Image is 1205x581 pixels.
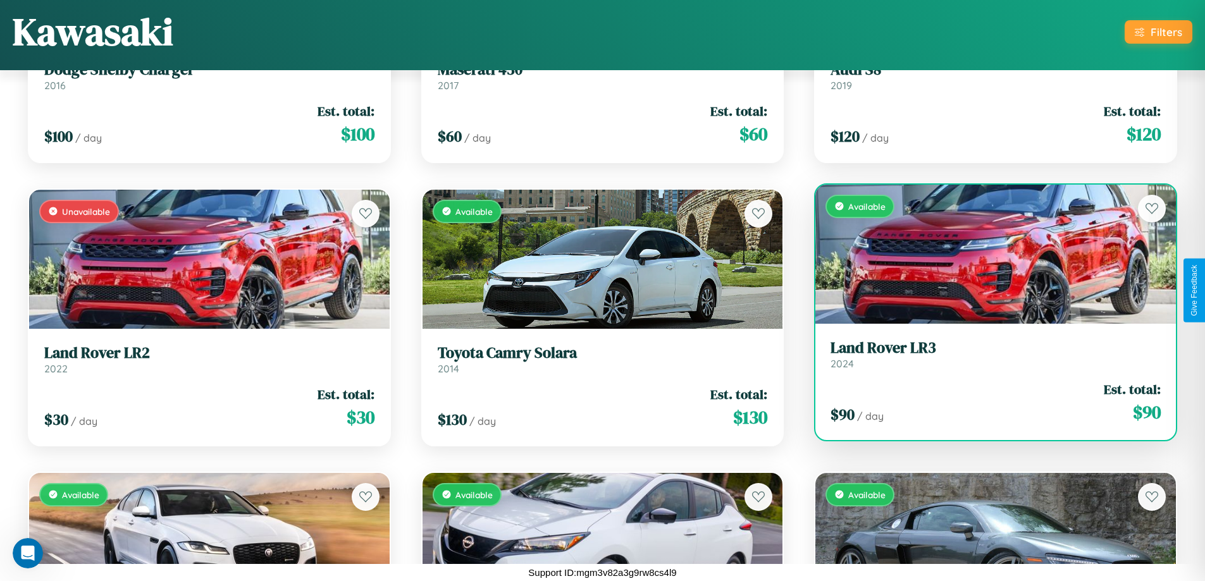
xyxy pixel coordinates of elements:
h3: Land Rover LR2 [44,344,374,362]
button: Filters [1125,20,1192,44]
div: Filters [1151,25,1182,39]
a: Land Rover LR32024 [831,339,1161,370]
a: Dodge Shelby Charger2016 [44,61,374,92]
span: / day [75,131,102,144]
a: Audi S82019 [831,61,1161,92]
h3: Audi S8 [831,61,1161,79]
a: Toyota Camry Solara2014 [438,344,768,375]
span: 2019 [831,79,852,92]
span: Est. total: [1104,102,1161,120]
span: / day [469,415,496,427]
h3: Dodge Shelby Charger [44,61,374,79]
span: $ 130 [733,405,767,430]
span: Available [848,201,886,212]
span: Available [848,489,886,500]
span: $ 90 [1133,400,1161,425]
span: $ 90 [831,404,855,425]
span: $ 30 [347,405,374,430]
span: $ 60 [739,121,767,147]
h3: Land Rover LR3 [831,339,1161,357]
span: 2016 [44,79,66,92]
span: $ 130 [438,409,467,430]
span: Est. total: [318,102,374,120]
span: 2014 [438,362,459,375]
span: / day [464,131,491,144]
span: Est. total: [710,102,767,120]
span: $ 60 [438,126,462,147]
span: Available [62,489,99,500]
span: $ 100 [341,121,374,147]
span: Available [455,489,493,500]
span: / day [862,131,889,144]
span: $ 100 [44,126,73,147]
span: $ 120 [831,126,860,147]
iframe: Intercom live chat [13,538,43,568]
h3: Toyota Camry Solara [438,344,768,362]
a: Maserati 4302017 [438,61,768,92]
div: Give Feedback [1190,265,1199,316]
span: Est. total: [318,385,374,403]
span: 2017 [438,79,459,92]
a: Land Rover LR22022 [44,344,374,375]
span: $ 120 [1127,121,1161,147]
h3: Maserati 430 [438,61,768,79]
span: Available [455,206,493,217]
h1: Kawasaki [13,6,173,58]
p: Support ID: mgm3v82a3g9rw8cs4l9 [528,564,676,581]
span: / day [857,410,884,422]
span: Unavailable [62,206,110,217]
span: / day [71,415,97,427]
span: $ 30 [44,409,68,430]
span: Est. total: [1104,380,1161,398]
span: Est. total: [710,385,767,403]
span: 2024 [831,357,854,370]
span: 2022 [44,362,68,375]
